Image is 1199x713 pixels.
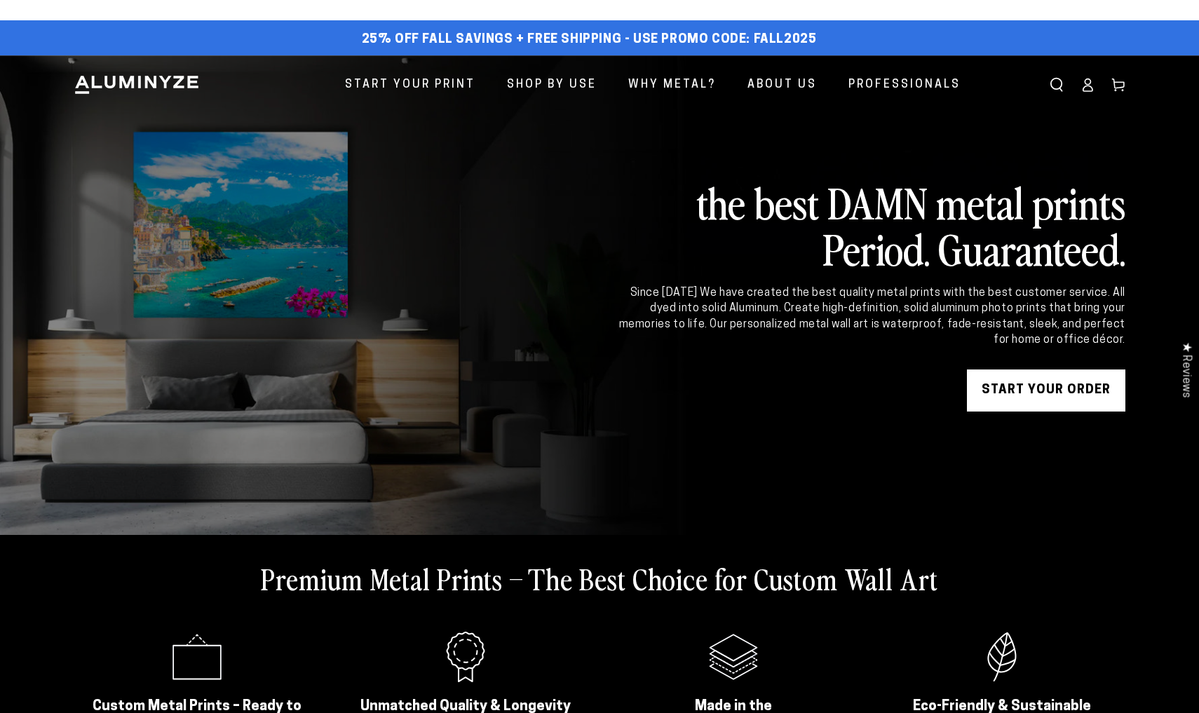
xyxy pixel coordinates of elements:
[616,285,1125,348] div: Since [DATE] We have created the best quality metal prints with the best customer service. All dy...
[74,74,200,95] img: Aluminyze
[838,67,971,104] a: Professionals
[1041,69,1072,100] summary: Search our site
[618,67,726,104] a: Why Metal?
[1172,331,1199,409] div: Click to open Judge.me floating reviews tab
[345,75,475,95] span: Start Your Print
[507,75,597,95] span: Shop By Use
[848,75,961,95] span: Professionals
[628,75,716,95] span: Why Metal?
[747,75,817,95] span: About Us
[334,67,486,104] a: Start Your Print
[496,67,607,104] a: Shop By Use
[967,369,1125,412] a: START YOUR Order
[616,179,1125,271] h2: the best DAMN metal prints Period. Guaranteed.
[261,560,938,597] h2: Premium Metal Prints – The Best Choice for Custom Wall Art
[362,32,817,48] span: 25% off FALL Savings + Free Shipping - Use Promo Code: FALL2025
[737,67,827,104] a: About Us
